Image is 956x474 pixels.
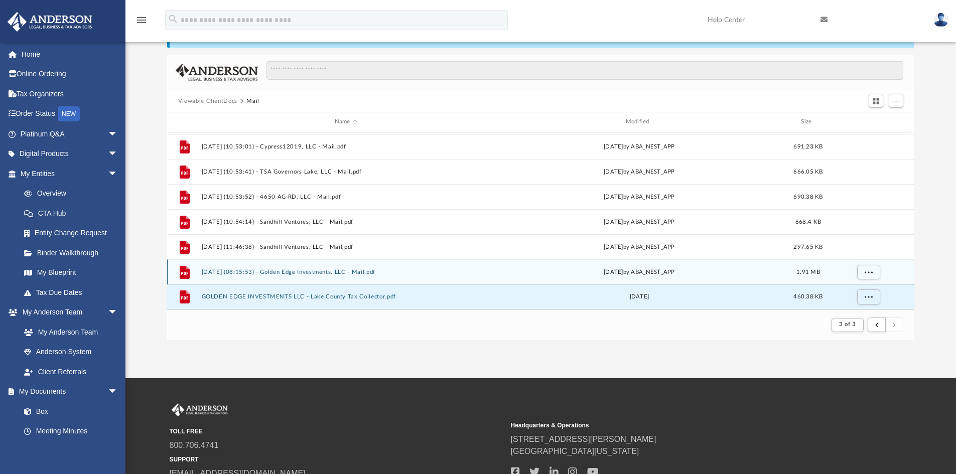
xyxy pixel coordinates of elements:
button: 3 of 3 [832,318,863,332]
span: 668.4 KB [795,219,821,224]
i: search [168,14,179,25]
input: Search files and folders [266,61,903,80]
a: My Blueprint [14,263,128,283]
span: 460.38 KB [793,294,823,299]
div: [DATE] [495,292,784,301]
a: Home [7,44,133,64]
span: arrow_drop_down [108,144,128,165]
a: Entity Change Request [14,223,133,243]
span: 3 of 3 [839,322,856,327]
a: Online Ordering [7,64,133,84]
i: menu [135,14,148,26]
button: [DATE] (10:53:01) - Cypress12019, LLC - Mail.pdf [201,143,490,150]
div: [DATE] by ABA_NEST_APP [495,167,784,176]
div: [DATE] by ABA_NEST_APP [495,217,784,226]
span: 1.91 MB [796,269,820,274]
div: Size [788,117,828,126]
button: Switch to Grid View [869,94,884,108]
span: arrow_drop_down [108,164,128,184]
button: More options [857,264,880,279]
a: Client Referrals [14,362,128,382]
button: Viewable-ClientDocs [178,97,237,106]
img: Anderson Advisors Platinum Portal [5,12,95,32]
a: Meeting Minutes [14,421,128,441]
a: My Anderson Teamarrow_drop_down [7,302,128,323]
span: 690.38 KB [793,194,823,199]
a: Platinum Q&Aarrow_drop_down [7,124,133,144]
span: arrow_drop_down [108,382,128,402]
a: Box [14,401,123,421]
div: [DATE] by ABA_NEST_APP [495,267,784,276]
button: GOLDEN EDGE INVESTMENTS LLC - Lake County Tax Collector.pdf [201,293,490,300]
a: Order StatusNEW [7,104,133,124]
button: Mail [246,97,259,106]
div: Name [201,117,490,126]
img: User Pic [933,13,948,27]
a: Binder Walkthrough [14,243,133,263]
div: id [172,117,197,126]
span: 666.05 KB [793,169,823,174]
div: Modified [494,117,783,126]
span: 691.23 KB [793,143,823,149]
button: More options [857,289,880,304]
div: NEW [58,106,80,121]
a: Digital Productsarrow_drop_down [7,144,133,164]
small: Headquarters & Operations [511,421,845,430]
button: [DATE] (10:53:52) - 4650 AG RD, LLC - Mail.pdf [201,194,490,200]
span: arrow_drop_down [108,302,128,323]
a: Tax Organizers [7,84,133,104]
span: 297.65 KB [793,244,823,249]
a: 800.706.4741 [170,441,219,449]
img: Anderson Advisors Platinum Portal [170,403,230,416]
a: Anderson System [14,342,128,362]
button: Add [889,94,904,108]
div: [DATE] by ABA_NEST_APP [495,142,784,151]
span: arrow_drop_down [108,124,128,144]
a: Overview [14,184,133,204]
a: Tax Due Dates [14,282,133,302]
button: [DATE] (10:53:41) - TSA Governors Lake, LLC - Mail.pdf [201,169,490,175]
a: CTA Hub [14,203,133,223]
a: My Anderson Team [14,322,123,342]
button: [DATE] (08:15:53) - Golden Edge Investments, LLC - Mail.pdf [201,269,490,275]
a: menu [135,19,148,26]
small: TOLL FREE [170,427,504,436]
button: [DATE] (10:54:14) - Sandhill Ventures, LLC - Mail.pdf [201,219,490,225]
div: [DATE] by ABA_NEST_APP [495,242,784,251]
small: SUPPORT [170,455,504,464]
button: [DATE] (11:46:38) - Sandhill Ventures, LLC - Mail.pdf [201,244,490,250]
a: My Documentsarrow_drop_down [7,382,128,402]
div: grid [167,132,915,309]
div: [DATE] by ABA_NEST_APP [495,192,784,201]
a: My Entitiesarrow_drop_down [7,164,133,184]
div: id [833,117,903,126]
a: [STREET_ADDRESS][PERSON_NAME] [511,435,656,443]
a: [GEOGRAPHIC_DATA][US_STATE] [511,447,639,455]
